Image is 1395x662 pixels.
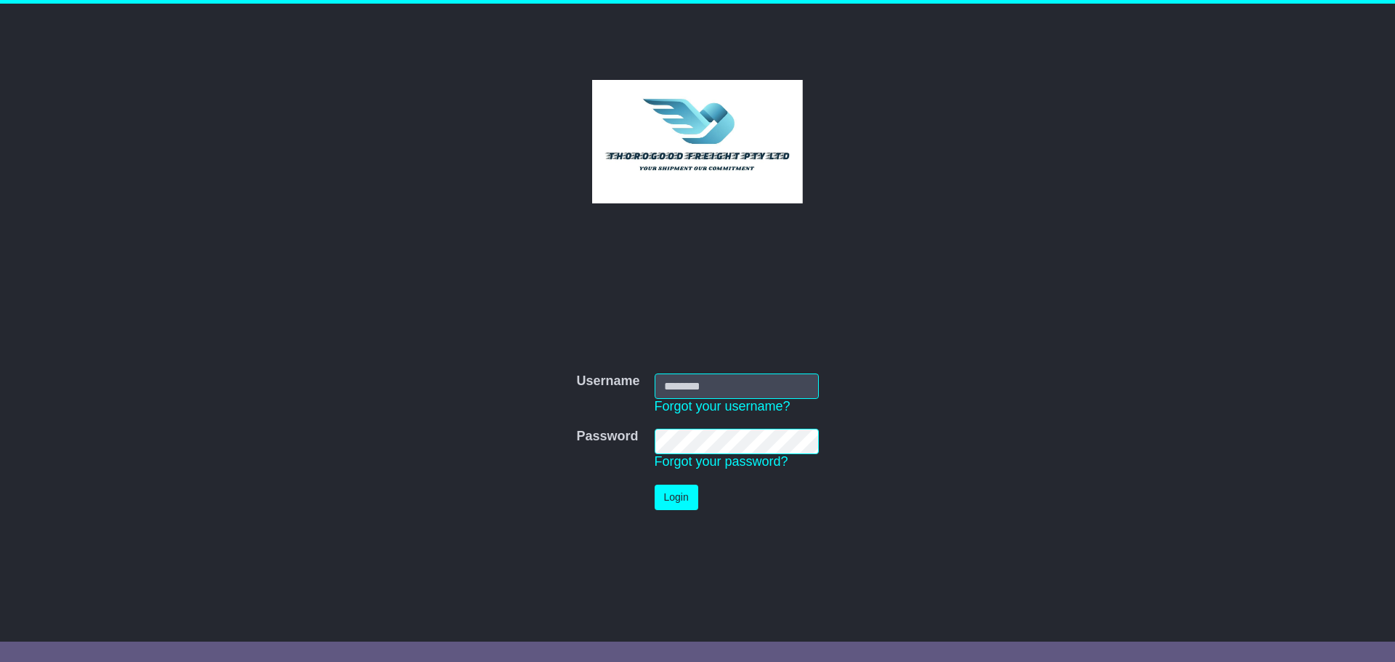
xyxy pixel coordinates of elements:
[576,374,639,389] label: Username
[655,399,790,413] a: Forgot your username?
[576,429,638,445] label: Password
[592,80,804,203] img: Thorogood Freight Pty Ltd
[655,454,788,469] a: Forgot your password?
[655,485,698,510] button: Login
